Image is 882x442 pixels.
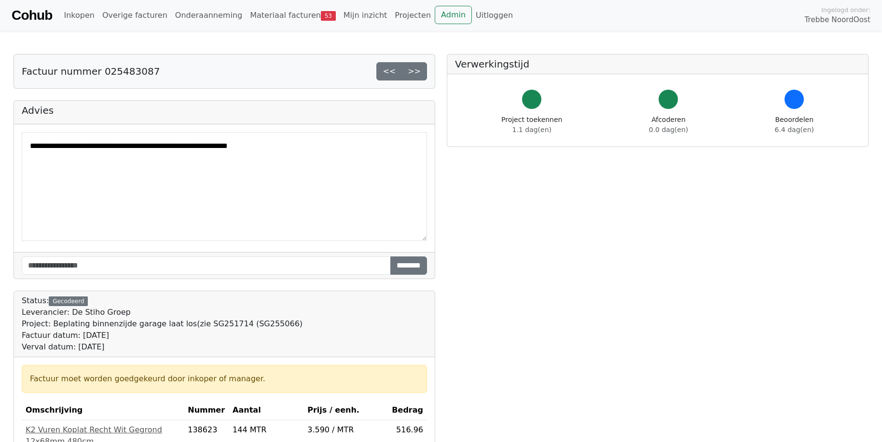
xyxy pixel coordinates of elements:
[376,62,402,80] a: <<
[12,4,52,27] a: Cohub
[388,401,427,420] th: Bedrag
[455,58,860,70] h5: Verwerkingstijd
[435,6,472,24] a: Admin
[391,6,435,25] a: Projecten
[171,6,246,25] a: Onderaanneming
[22,295,303,353] div: Status:
[22,318,303,330] div: Project: Beplating binnenzijde garage laat los(zie SG251714 (SG255066)
[229,401,303,420] th: Aantal
[22,105,427,116] h5: Advies
[821,5,870,14] span: Ingelogd onder:
[30,373,419,385] div: Factuur moet worden goedgekeurd door inkoper of manager.
[49,296,88,306] div: Gecodeerd
[340,6,391,25] a: Mijn inzicht
[22,330,303,341] div: Factuur datum: [DATE]
[246,6,340,25] a: Materiaal facturen53
[649,126,688,134] span: 0.0 dag(en)
[501,115,562,135] div: Project toekennen
[184,401,229,420] th: Nummer
[401,62,427,80] a: >>
[98,6,171,25] a: Overige facturen
[22,66,160,77] h5: Factuur nummer 025483087
[233,424,300,436] div: 144 MTR
[805,14,870,26] span: Trebbe NoordOost
[22,341,303,353] div: Verval datum: [DATE]
[775,115,814,135] div: Beoordelen
[321,11,336,21] span: 53
[60,6,98,25] a: Inkopen
[22,307,303,318] div: Leverancier: De Stiho Groep
[307,424,384,436] div: 3.590 / MTR
[649,115,688,135] div: Afcoderen
[472,6,517,25] a: Uitloggen
[303,401,388,420] th: Prijs / eenh.
[512,126,551,134] span: 1.1 dag(en)
[775,126,814,134] span: 6.4 dag(en)
[22,401,184,420] th: Omschrijving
